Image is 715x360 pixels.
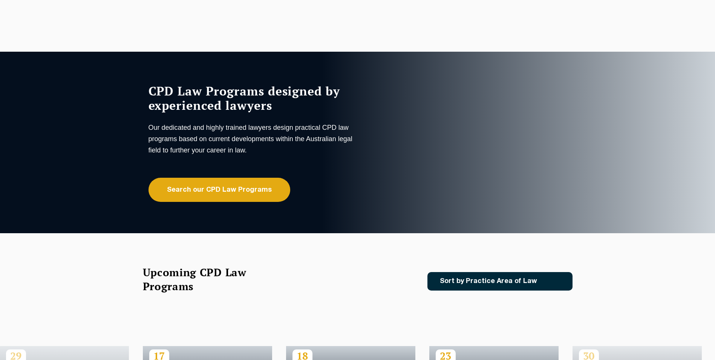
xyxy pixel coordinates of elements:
img: Icon [549,278,558,285]
h1: CPD Law Programs designed by experienced lawyers [149,84,356,112]
a: Sort by Practice Area of Law [427,272,573,291]
a: Search our CPD Law Programs [149,178,290,202]
p: Our dedicated and highly trained lawyers design practical CPD law programs based on current devel... [149,122,356,156]
h2: Upcoming CPD Law Programs [143,265,265,293]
